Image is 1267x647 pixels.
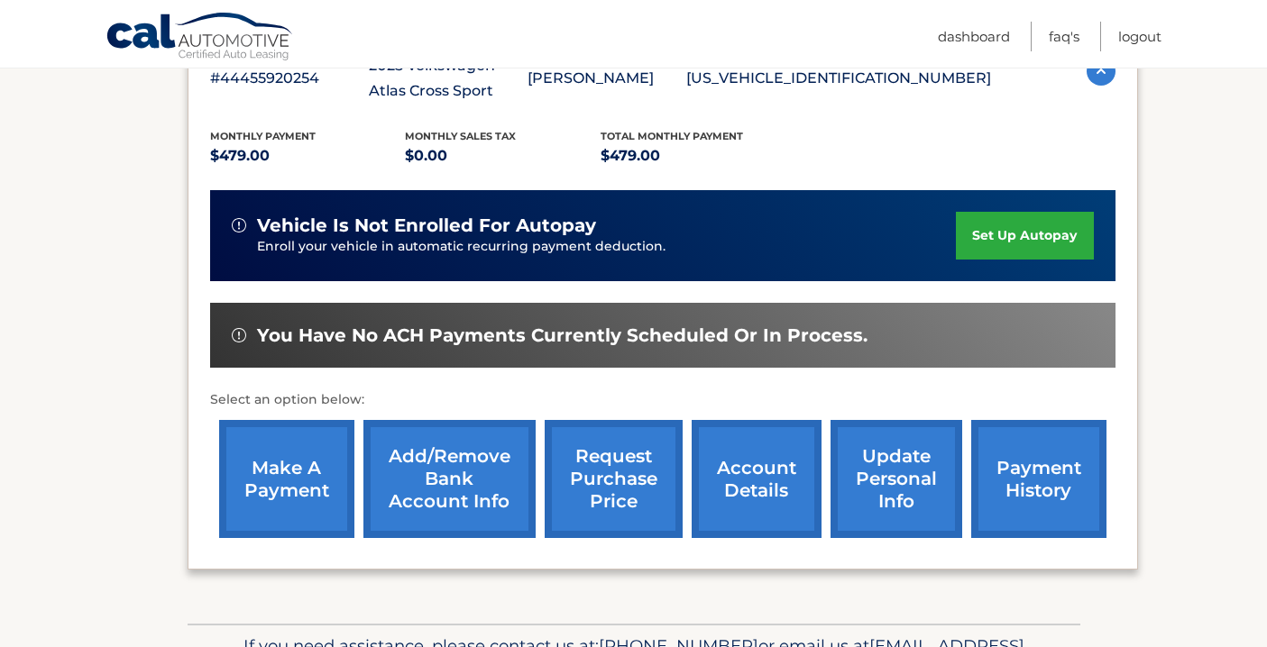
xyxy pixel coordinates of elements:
span: Monthly sales Tax [405,130,516,142]
a: payment history [971,420,1106,538]
span: Monthly Payment [210,130,316,142]
span: vehicle is not enrolled for autopay [257,214,596,237]
a: account details [692,420,822,538]
a: update personal info [831,420,962,538]
a: set up autopay [956,212,1093,260]
a: Add/Remove bank account info [363,420,536,538]
a: Dashboard [938,22,1010,51]
span: Total Monthly Payment [601,130,743,142]
p: $479.00 [210,143,406,169]
p: $0.00 [405,143,601,169]
img: alert-white.svg [232,328,246,342]
a: Cal Automotive [106,12,295,64]
span: You have no ACH payments currently scheduled or in process. [257,324,868,347]
a: request purchase price [545,420,683,538]
p: 2025 Volkswagen Atlas Cross Sport [369,53,528,104]
p: [US_VEHICLE_IDENTIFICATION_NUMBER] [686,66,991,91]
img: accordion-active.svg [1087,57,1116,86]
a: FAQ's [1049,22,1079,51]
a: make a payment [219,420,354,538]
a: Logout [1118,22,1161,51]
p: Select an option below: [210,389,1116,411]
p: #44455920254 [210,66,369,91]
p: $479.00 [601,143,796,169]
p: Enroll your vehicle in automatic recurring payment deduction. [257,237,957,257]
p: [PERSON_NAME] [528,66,686,91]
img: alert-white.svg [232,218,246,232]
